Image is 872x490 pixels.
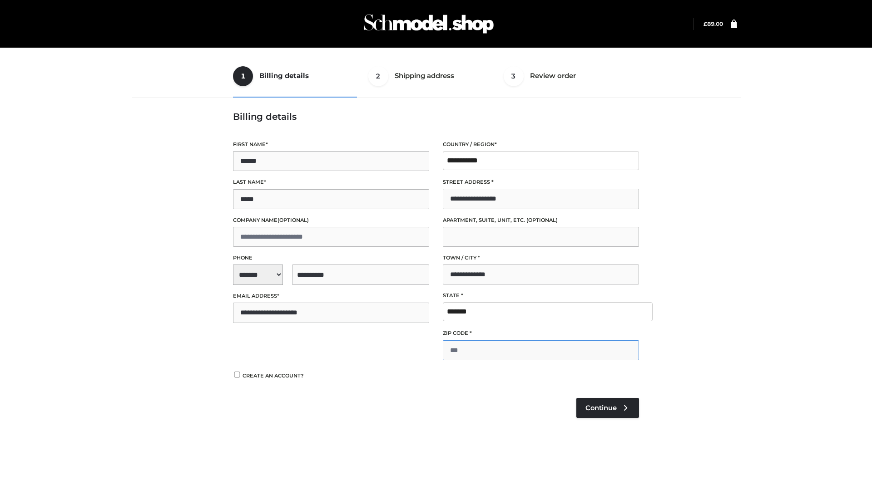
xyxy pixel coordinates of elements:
input: Create an account? [233,372,241,377]
h3: Billing details [233,111,639,122]
span: (optional) [277,217,309,223]
span: Continue [585,404,617,412]
label: Company name [233,216,429,225]
label: Phone [233,254,429,262]
label: Town / City [443,254,639,262]
bdi: 89.00 [704,20,723,27]
label: Last name [233,178,429,186]
a: £89.00 [704,20,723,27]
span: (optional) [526,217,558,223]
img: Schmodel Admin 964 [361,6,497,42]
a: Continue [576,398,639,418]
label: Country / Region [443,140,639,149]
span: Create an account? [243,372,304,379]
label: ZIP Code [443,329,639,338]
label: State [443,291,639,300]
label: Apartment, suite, unit, etc. [443,216,639,225]
label: Street address [443,178,639,186]
label: First name [233,140,429,149]
label: Email address [233,292,429,300]
span: £ [704,20,707,27]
